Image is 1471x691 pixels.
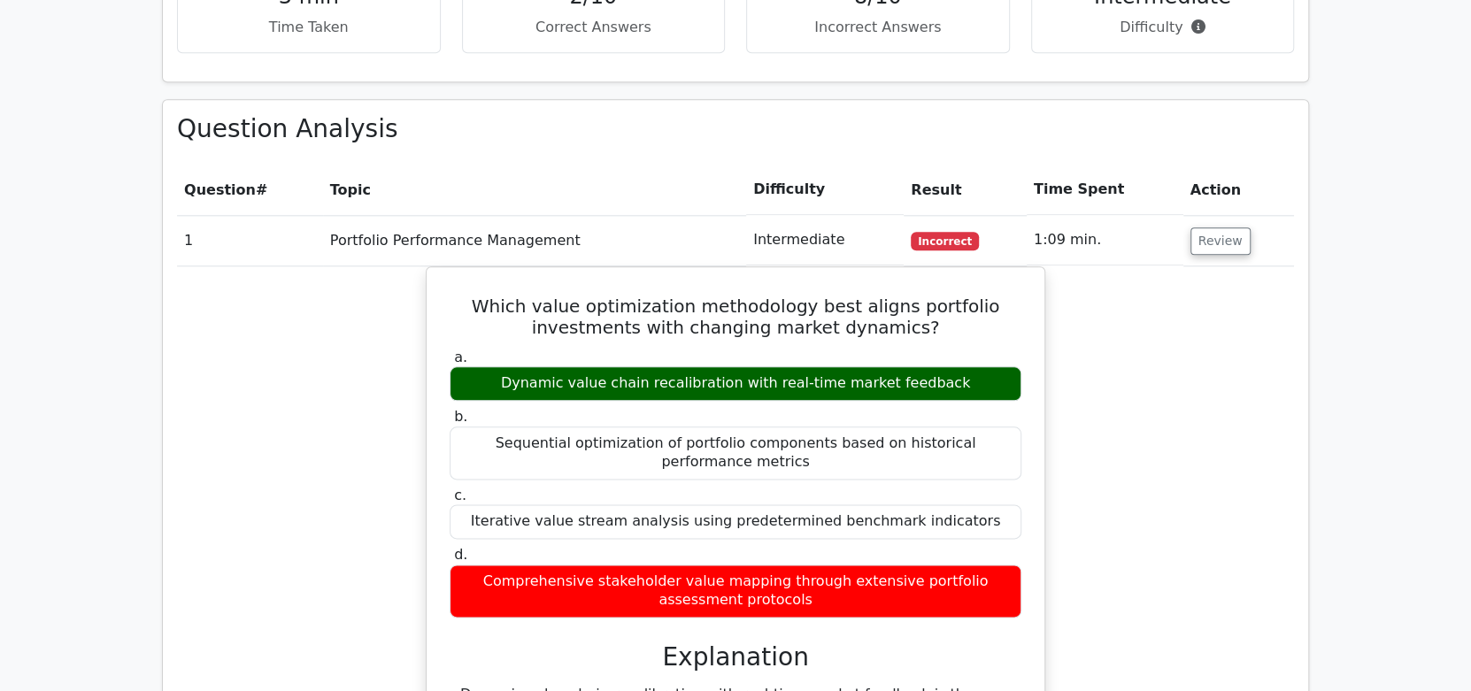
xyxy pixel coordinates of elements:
th: Time Spent [1027,165,1183,215]
div: Sequential optimization of portfolio components based on historical performance metrics [450,426,1021,480]
span: c. [454,487,466,503]
th: # [177,165,323,215]
h5: Which value optimization methodology best aligns portfolio investments with changing market dynam... [448,296,1023,338]
div: Comprehensive stakeholder value mapping through extensive portfolio assessment protocols [450,564,1021,618]
span: d. [454,546,467,563]
td: Portfolio Performance Management [323,215,746,265]
th: Difficulty [746,165,904,215]
th: Result [904,165,1027,215]
div: Iterative value stream analysis using predetermined benchmark indicators [450,504,1021,539]
td: 1:09 min. [1027,215,1183,265]
span: a. [454,349,467,365]
h3: Question Analysis [177,114,1294,144]
p: Correct Answers [477,17,711,38]
span: b. [454,408,467,425]
button: Review [1190,227,1251,255]
span: Question [184,181,256,198]
p: Difficulty [1046,17,1280,38]
p: Incorrect Answers [761,17,995,38]
td: Intermediate [746,215,904,265]
th: Action [1183,165,1294,215]
p: Time Taken [192,17,426,38]
h3: Explanation [460,642,1011,672]
th: Topic [323,165,746,215]
div: Dynamic value chain recalibration with real-time market feedback [450,366,1021,401]
td: 1 [177,215,323,265]
span: Incorrect [911,232,979,250]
